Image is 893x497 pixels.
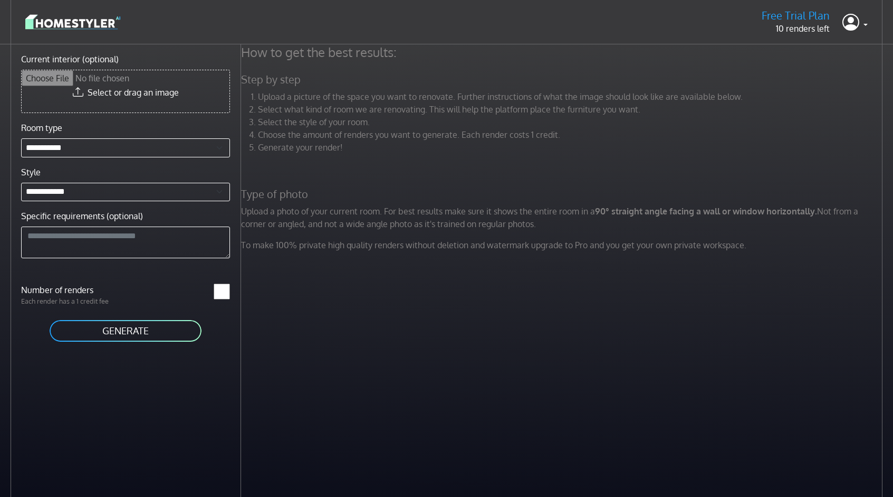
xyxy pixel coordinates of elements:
[762,9,830,22] h5: Free Trial Plan
[21,210,143,222] label: Specific requirements (optional)
[595,206,817,217] strong: 90° straight angle facing a wall or window horizontally.
[49,319,203,343] button: GENERATE
[21,53,119,65] label: Current interior (optional)
[235,239,891,251] p: To make 100% private high quality renders without deletion and watermark upgrade to Pro and you g...
[235,44,891,60] h4: How to get the best results:
[258,128,885,141] li: Choose the amount of renders you want to generate. Each render costs 1 credit.
[762,22,830,35] p: 10 renders left
[235,73,891,86] h5: Step by step
[258,103,885,116] li: Select what kind of room we are renovating. This will help the platform place the furniture you w...
[258,116,885,128] li: Select the style of your room.
[235,205,891,230] p: Upload a photo of your current room. For best results make sure it shows the entire room in a Not...
[15,284,126,296] label: Number of renders
[25,13,120,31] img: logo-3de290ba35641baa71223ecac5eacb59cb85b4c7fdf211dc9aaecaaee71ea2f8.svg
[21,166,41,179] label: Style
[15,296,126,306] p: Each render has a 1 credit fee
[258,141,885,154] li: Generate your render!
[258,90,885,103] li: Upload a picture of the space you want to renovate. Further instructions of what the image should...
[235,187,891,201] h5: Type of photo
[21,121,62,134] label: Room type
